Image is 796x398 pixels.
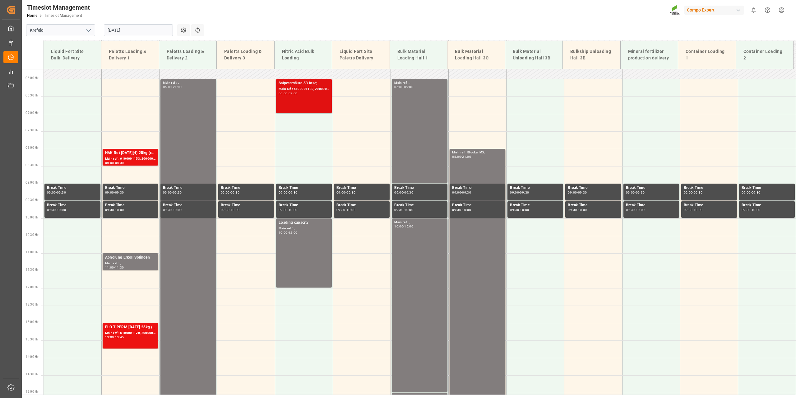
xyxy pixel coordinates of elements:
[106,46,154,64] div: Paletts Loading & Delivery 1
[345,208,346,211] div: -
[403,191,404,194] div: -
[626,208,635,211] div: 09:30
[105,162,114,164] div: 08:00
[452,202,503,208] div: Break Time
[163,202,214,208] div: Break Time
[279,231,288,234] div: 10:00
[279,220,329,226] div: Loading capacity
[692,208,693,211] div: -
[751,191,752,194] div: -
[568,191,577,194] div: 09:00
[172,191,173,194] div: -
[25,268,38,271] span: 11:30 Hr
[394,80,445,86] div: Main ref : ,
[173,208,182,211] div: 10:00
[84,26,93,35] button: open menu
[172,208,173,211] div: -
[230,191,231,194] div: -
[105,156,156,162] div: Main ref : 6100001153, 2000001029; 2000000712;2000000421;2000001029;
[231,191,240,194] div: 09:30
[105,185,156,191] div: Break Time
[462,208,471,211] div: 10:00
[578,191,587,194] div: 09:30
[57,191,66,194] div: 09:30
[452,208,461,211] div: 09:30
[394,202,445,208] div: Break Time
[404,191,413,194] div: 09:30
[25,372,38,376] span: 14:30 Hr
[577,191,578,194] div: -
[289,191,298,194] div: 09:30
[684,185,734,191] div: Break Time
[568,46,615,64] div: Bulkship Unloading Hall 3B
[394,86,403,88] div: 06:00
[25,129,38,132] span: 07:30 Hr
[336,185,387,191] div: Break Time
[462,191,471,194] div: 09:30
[346,208,355,211] div: 10:00
[461,155,462,158] div: -
[47,191,56,194] div: 09:00
[752,208,761,211] div: 10:00
[114,208,115,211] div: -
[742,185,792,191] div: Break Time
[461,208,462,211] div: -
[452,46,500,64] div: Bulk Material Loading Hall 3C
[635,208,636,211] div: -
[56,208,57,211] div: -
[105,261,156,266] div: Main ref : ,
[692,191,693,194] div: -
[25,216,38,219] span: 10:00 Hr
[578,208,587,211] div: 10:00
[394,208,403,211] div: 09:30
[25,163,38,167] span: 08:30 Hr
[172,86,173,88] div: -
[337,46,385,64] div: Liquid Fert Site Paletts Delivery
[114,266,115,269] div: -
[105,150,156,156] div: HAK Rot [DATE](4) 25kg (x48) INT spPAL;[PERSON_NAME] 20-5-10-2 25kg (x48) INT spPAL;VITA MC 10L (...
[568,202,618,208] div: Break Time
[394,220,445,225] div: Main ref : ,
[510,191,519,194] div: 09:00
[115,266,124,269] div: 11:30
[684,6,744,15] div: Compo Expert
[222,46,269,64] div: Paletts Loading & Delivery 3
[115,336,124,339] div: 13:45
[741,46,789,64] div: Container Loading 2
[25,94,38,97] span: 06:30 Hr
[115,208,124,211] div: 10:00
[47,208,56,211] div: 09:30
[114,191,115,194] div: -
[115,191,124,194] div: 09:30
[279,80,329,87] div: Salpetersäure 53 lose;
[221,185,271,191] div: Break Time
[462,155,471,158] div: 21:00
[684,208,693,211] div: 09:30
[25,181,38,184] span: 09:00 Hr
[104,24,173,36] input: DD.MM.YYYY
[289,208,298,211] div: 10:00
[221,208,230,211] div: 09:30
[25,320,38,324] span: 13:00 Hr
[279,191,288,194] div: 09:00
[519,208,520,211] div: -
[105,336,114,339] div: 13:00
[25,303,38,306] span: 12:30 Hr
[279,185,329,191] div: Break Time
[164,46,212,64] div: Paletts Loading & Delivery 2
[394,225,403,228] div: 10:00
[345,191,346,194] div: -
[163,191,172,194] div: 09:00
[510,208,519,211] div: 09:30
[105,255,156,261] div: Abholung Erkoll Solingen
[105,202,156,208] div: Break Time
[752,191,761,194] div: 09:30
[221,202,271,208] div: Break Time
[47,202,98,208] div: Break Time
[761,3,775,17] button: Help Center
[27,13,37,18] a: Home
[25,338,38,341] span: 13:30 Hr
[684,4,747,16] button: Compo Expert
